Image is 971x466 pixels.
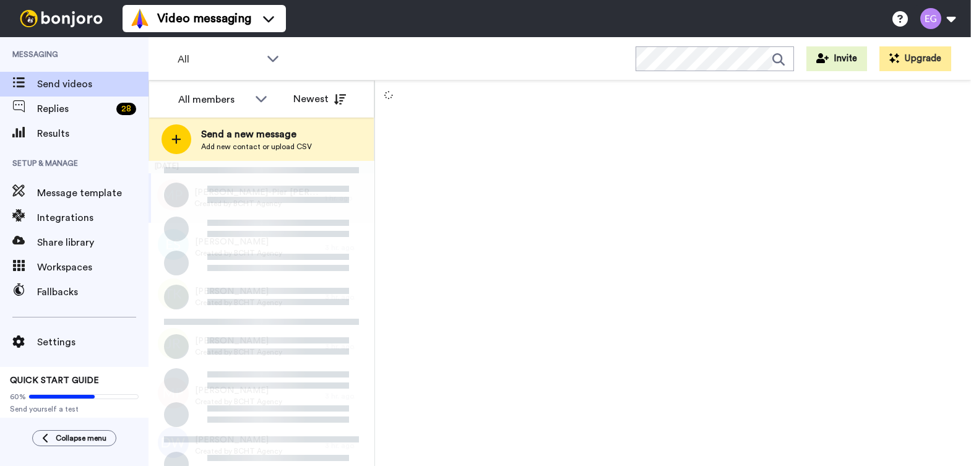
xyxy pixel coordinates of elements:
span: All [178,52,261,67]
button: Upgrade [879,46,951,71]
span: [PERSON_NAME] [195,434,282,446]
img: es.png [158,229,189,260]
div: 1 hr. ago [325,193,368,203]
span: [PERSON_NAME] [195,335,282,347]
span: Send a new message [201,127,312,142]
button: Collapse menu [32,430,116,446]
span: Send yourself a test [10,404,139,414]
span: Collapse menu [56,433,106,443]
span: [PERSON_NAME] [195,236,282,248]
span: Video messaging [157,10,251,27]
span: Settings [37,335,149,350]
span: [PERSON_NAME] [195,384,282,397]
span: QUICK START GUIDE [10,376,99,385]
div: 3 hr. ago [325,292,368,302]
button: Newest [284,87,355,111]
img: jr.png [158,328,189,359]
img: bj-logo-header-white.svg [15,10,108,27]
span: Created by BCHT Agency [195,248,282,258]
div: All members [178,92,249,107]
span: Created by BCHT Agency [194,199,319,209]
span: Message template [37,186,149,201]
div: [DATE] [149,161,374,173]
button: Invite [806,46,867,71]
span: 60% [10,392,26,402]
span: Created by BCHT Agency [195,298,282,308]
div: 3 hr. ago [325,342,368,352]
div: 3 hr. ago [325,391,368,401]
span: Created by BCHT Agency [195,446,282,456]
img: mp.png [157,179,188,210]
div: 28 [116,103,136,115]
img: vm-color.svg [130,9,150,28]
span: Results [37,126,149,141]
span: Replies [37,101,111,116]
span: Created by BCHT Agency [195,347,282,357]
span: Workspaces [37,260,149,275]
span: Add new contact or upload CSV [201,142,312,152]
span: Send videos [37,77,149,92]
span: Fallbacks [37,285,149,300]
div: 3 hr. ago [325,441,368,451]
span: [PERSON_NAME] [195,285,282,298]
div: 3 hr. ago [325,243,368,252]
span: Created by BCHT Agency [195,397,282,407]
img: dw.png [158,427,189,458]
img: tk.png [158,278,189,309]
span: [PERSON_NAME]-Pier [PERSON_NAME] [194,186,319,199]
span: Integrations [37,210,149,225]
img: mp.png [158,378,189,408]
span: Share library [37,235,149,250]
